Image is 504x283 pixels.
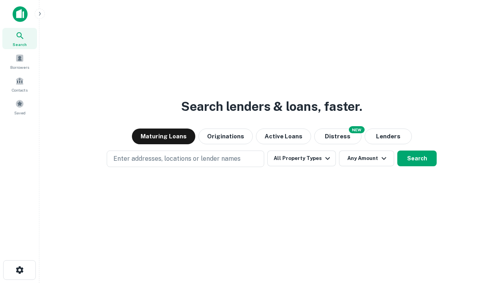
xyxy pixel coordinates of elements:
[107,151,264,167] button: Enter addresses, locations or lender names
[267,151,336,166] button: All Property Types
[198,129,253,144] button: Originations
[13,41,27,48] span: Search
[314,129,361,144] button: Search distressed loans with lien and other non-mortgage details.
[465,220,504,258] iframe: Chat Widget
[339,151,394,166] button: Any Amount
[2,96,37,118] a: Saved
[132,129,195,144] button: Maturing Loans
[2,28,37,49] a: Search
[10,64,29,70] span: Borrowers
[256,129,311,144] button: Active Loans
[349,126,365,133] div: NEW
[397,151,437,166] button: Search
[181,97,362,116] h3: Search lenders & loans, faster.
[2,51,37,72] a: Borrowers
[12,87,28,93] span: Contacts
[2,74,37,95] a: Contacts
[113,154,241,164] p: Enter addresses, locations or lender names
[14,110,26,116] span: Saved
[13,6,28,22] img: capitalize-icon.png
[365,129,412,144] button: Lenders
